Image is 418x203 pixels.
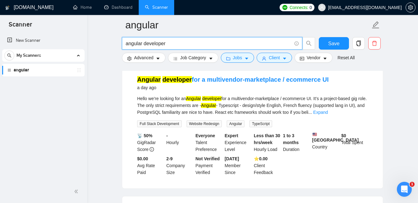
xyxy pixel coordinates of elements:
[341,133,346,138] b: $ 0
[406,5,416,10] a: setting
[104,5,132,10] a: dashboardDashboard
[369,41,380,46] span: delete
[145,5,168,10] a: searchScanner
[253,132,282,153] div: Hourly Load
[166,156,173,161] b: 2-9
[137,76,161,83] mark: Angular
[180,54,206,61] span: Job Category
[187,120,222,127] span: Website Redesign
[134,54,153,61] span: Advanced
[7,22,20,34] img: Profile image for Mariia
[22,51,35,58] div: Mariia
[254,133,280,145] b: Less than 30 hrs/week
[226,56,230,61] span: folder
[74,188,80,195] span: double-left
[196,133,215,138] b: Everyone
[162,76,192,83] mark: developer
[2,34,85,47] li: New Scanner
[282,56,287,61] span: caret-down
[94,161,113,166] span: Помощь
[77,68,81,73] span: holder
[244,56,249,61] span: caret-down
[194,132,224,153] div: Talent Preference
[126,40,292,47] input: Search Freelance Jobs...
[22,28,35,35] div: Mariia
[165,155,194,176] div: Company Size
[269,54,280,61] span: Client
[397,182,412,197] iframe: To enrich screen reader interactions, please activate Accessibility in Grammarly extension settings
[410,182,415,187] span: 1
[4,51,14,60] button: search
[22,45,325,50] span: Hi, [EMAIL_ADDRESS][DOMAIN_NAME], Welcome to [DOMAIN_NAME]! Why don't you check out our tutorials...
[352,37,365,50] button: copy
[41,146,83,171] button: Чат
[254,156,267,161] b: ⭐️ 0.00
[58,161,67,166] span: Чат
[136,155,165,176] div: Avg Rate Paid
[221,53,254,63] button: folderJobscaret-down
[137,76,329,83] a: Angular developerfor a multivendor-marketplace / ecommerce UI
[227,120,244,127] span: Angular
[173,56,178,61] span: bars
[253,155,282,176] div: Client Feedback
[2,49,85,76] li: My Scanners
[225,156,239,161] b: [DATE]
[340,132,369,153] div: Total Spent
[11,161,30,166] span: Главная
[202,96,221,101] mark: developer
[137,120,182,127] span: Full Stack Development
[186,96,201,101] mark: Angular
[262,56,266,61] span: user
[249,120,272,127] span: TypeScript
[368,37,381,50] button: delete
[73,5,92,10] a: homeHome
[282,5,287,10] img: upwork-logo.png
[295,53,332,63] button: idcardVendorcaret-down
[125,17,370,33] input: Scanner name...
[313,110,328,115] a: Expand
[37,28,64,35] div: • 12 ч назад
[83,146,124,171] button: Помощь
[295,41,299,46] span: info-circle
[7,34,80,47] a: New Scanner
[303,41,315,46] span: search
[122,53,165,63] button: settingAdvancedcaret-down
[196,156,220,161] b: Not Verified
[311,132,340,153] div: Country
[5,53,14,58] span: search
[323,56,327,61] span: caret-down
[303,37,315,50] button: search
[290,4,308,11] span: Connects:
[4,20,37,33] span: Scanner
[353,41,365,46] span: copy
[308,110,312,115] span: ...
[5,3,10,13] img: logo
[309,4,312,11] span: 0
[150,147,154,152] span: info-circle
[56,3,70,13] h1: Чат
[127,56,132,61] span: setting
[37,51,64,58] div: • 12 ч назад
[14,64,73,76] a: angular
[233,54,242,61] span: Jobs
[7,45,20,57] img: Profile image for Mariia
[282,132,311,153] div: Duration
[137,156,148,161] b: $0.00
[166,133,168,138] b: -
[136,132,165,153] div: GigRadar Score
[257,53,292,63] button: userClientcaret-down
[300,56,304,61] span: idcard
[137,133,152,138] b: 📡 50%
[312,132,359,143] b: [GEOGRAPHIC_DATA]
[406,2,416,12] button: setting
[137,95,368,116] div: Hello we’re looking for an for a multivendor-marketplace / ecommerce UI. It’s a project-based gig...
[24,115,100,128] button: Отправить сообщение
[223,132,253,153] div: Experience Level
[307,54,320,61] span: Vendor
[225,133,238,138] b: Expert
[137,84,329,91] div: a day ago
[283,133,299,145] b: 1 to 3 months
[337,54,355,61] a: Reset All
[201,103,216,108] mark: Angular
